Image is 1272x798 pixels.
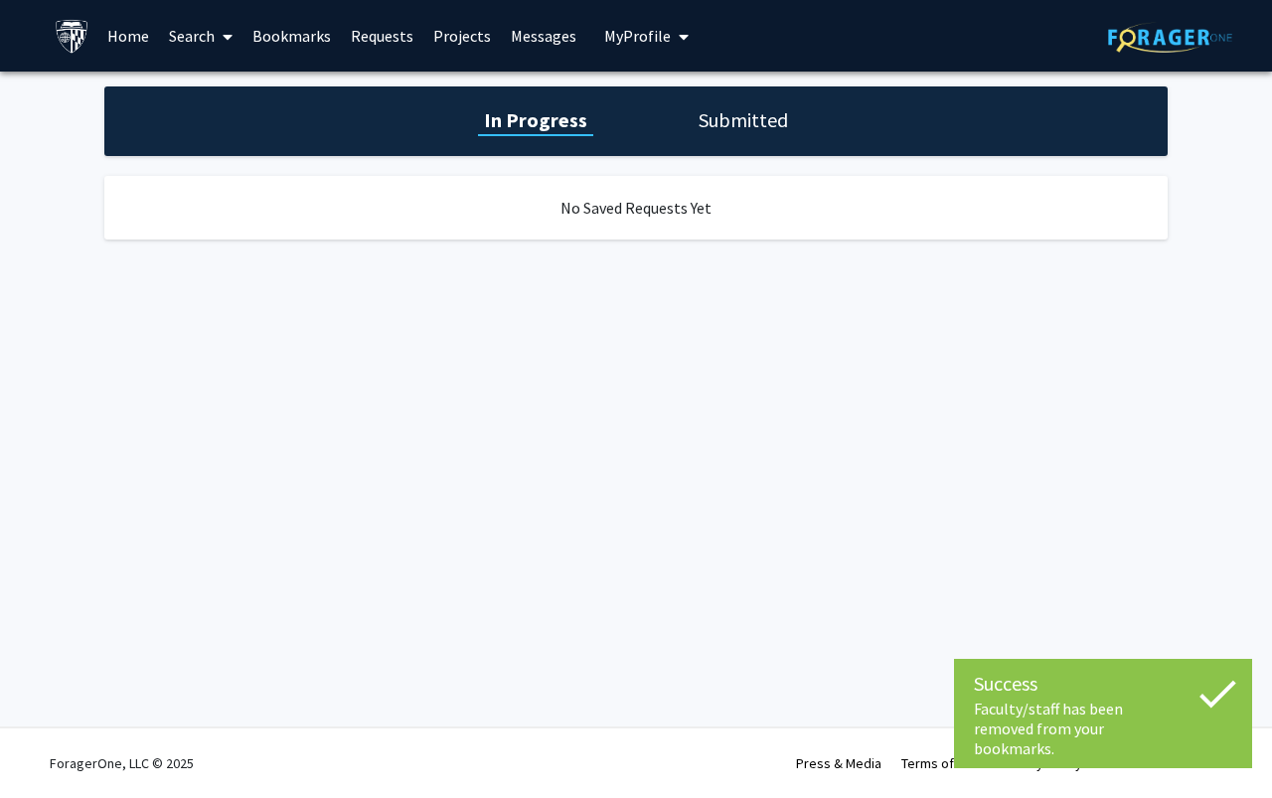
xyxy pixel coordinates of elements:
[15,709,84,783] iframe: Chat
[478,106,593,134] h1: In Progress
[796,754,881,772] a: Press & Media
[1108,22,1232,53] img: ForagerOne Logo
[974,669,1232,699] div: Success
[104,176,1168,239] div: No Saved Requests Yet
[423,1,501,71] a: Projects
[604,26,671,46] span: My Profile
[901,754,980,772] a: Terms of Use
[693,106,794,134] h1: Submitted
[242,1,341,71] a: Bookmarks
[50,728,194,798] div: ForagerOne, LLC © 2025
[97,1,159,71] a: Home
[501,1,586,71] a: Messages
[974,699,1232,758] div: Faculty/staff has been removed from your bookmarks.
[159,1,242,71] a: Search
[341,1,423,71] a: Requests
[55,19,89,54] img: Johns Hopkins University Logo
